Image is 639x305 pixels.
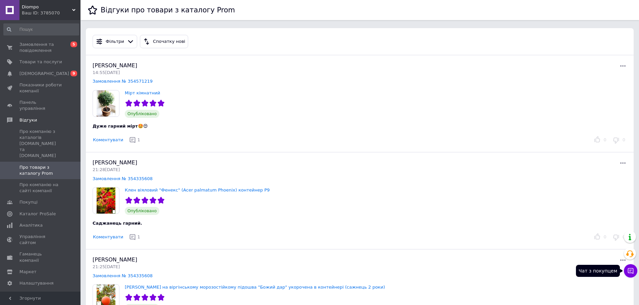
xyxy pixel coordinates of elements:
[93,187,119,214] img: Клен віяловий "Фенекс" (Acer palmatum Phoenix) контейнер P9
[93,62,137,69] span: [PERSON_NAME]
[125,207,159,215] span: Опубліковано
[19,59,62,65] span: Товари та послуги
[93,167,120,172] span: 21:28[DATE]
[93,273,153,278] a: Замовлення № 354335608
[93,234,123,241] button: Коментувати
[19,234,62,246] span: Управління сайтом
[93,221,142,226] span: Саджанець гарний.
[624,264,637,278] button: Чат з покупцем
[19,199,38,205] span: Покупці
[127,135,143,145] button: 1
[22,10,81,16] div: Ваш ID: 3785070
[19,42,62,54] span: Замовлення та повідомлення
[70,71,77,76] span: 9
[19,211,56,217] span: Каталог ProSale
[101,6,235,14] h1: Відгуки про товари з каталогу Prom
[19,269,37,275] span: Маркет
[19,99,62,111] span: Панель управління
[22,4,72,10] span: Diompo
[125,187,270,193] a: Клен віяловий "Фенекс" (Acer palmatum Phoenix) контейнер P9
[125,110,159,118] span: Опубліковано
[19,280,54,286] span: Налаштування
[19,222,43,228] span: Аналітика
[93,256,137,263] span: [PERSON_NAME]
[70,42,77,47] span: 5
[19,251,62,263] span: Гаманець компанії
[125,90,160,95] a: Мірт кімнатний
[19,82,62,94] span: Показники роботи компанії
[125,285,385,290] a: [PERSON_NAME] на віргінському морозостійкому підошва "Божий дар" укорочена в контейнері (сажнець ...
[93,137,123,144] button: Коментувати
[19,71,69,77] span: [DEMOGRAPHIC_DATA]
[19,182,62,194] span: Про компанію на сайті компанії
[93,264,120,269] span: 21:25[DATE]
[104,38,125,45] div: Фільтри
[93,124,148,129] span: Дуже гарний мірт🤩😍
[19,129,62,159] span: Про компанію з каталогів [DOMAIN_NAME] та [DOMAIN_NAME]
[93,35,137,48] button: Фільтри
[152,38,187,45] div: Спочатку нові
[3,23,79,35] input: Пошук
[19,164,62,176] span: Про товари з каталогу Prom
[19,117,37,123] span: Відгуки
[93,159,137,166] span: [PERSON_NAME]
[127,232,143,242] button: 1
[137,234,140,239] span: 1
[93,70,120,75] span: 14:55[DATE]
[93,176,153,181] a: Замовлення № 354335608
[140,35,188,48] button: Спочатку нові
[576,265,620,277] div: Чат з покупцем
[93,90,119,117] img: Мірт кімнатний
[93,79,153,84] a: Замовлення № 354571219
[137,137,140,142] span: 1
